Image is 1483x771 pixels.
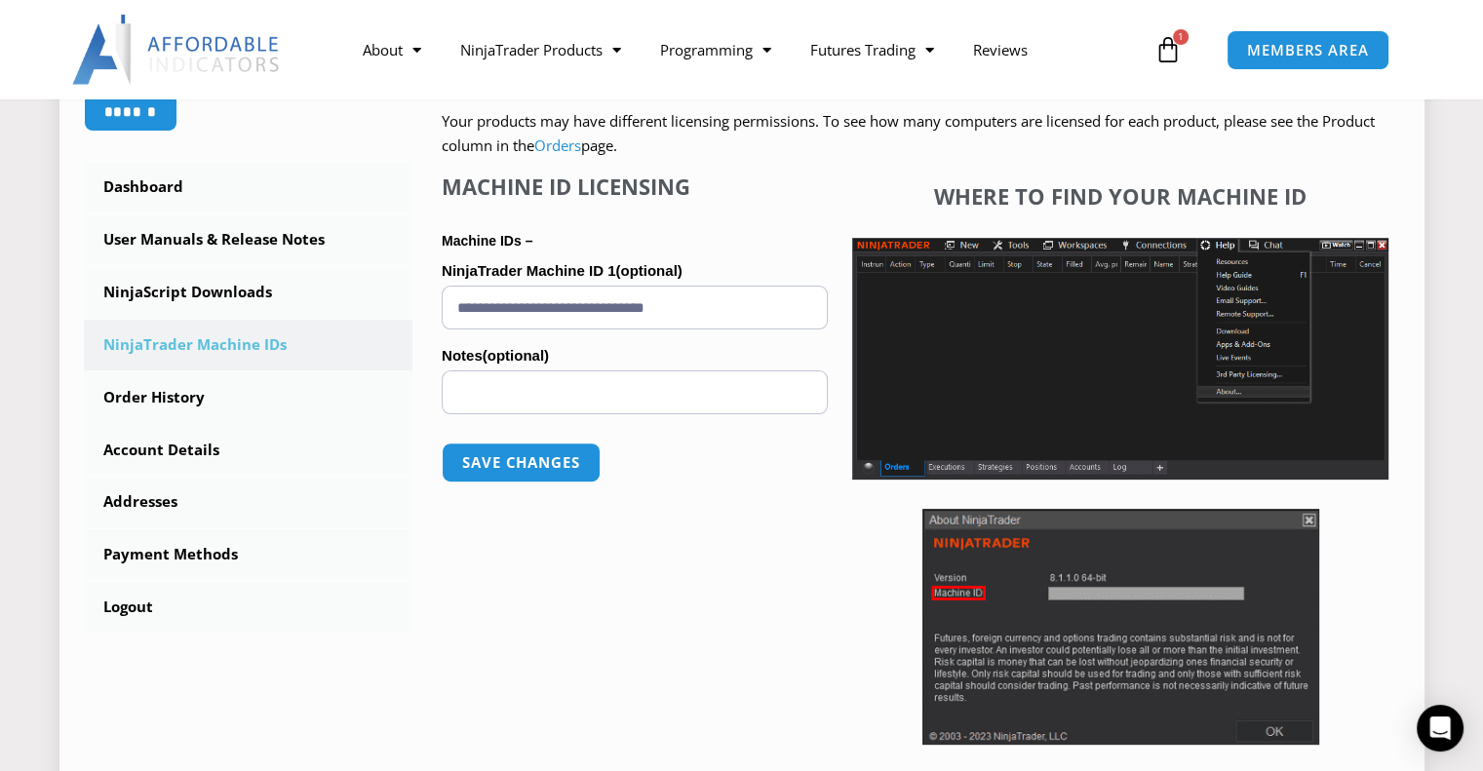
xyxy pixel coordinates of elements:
a: Reviews [954,27,1047,72]
a: Dashboard [84,162,413,212]
label: Notes [442,341,828,370]
a: Futures Trading [791,27,954,72]
label: NinjaTrader Machine ID 1 [442,256,828,286]
span: (optional) [615,262,682,279]
a: Logout [84,582,413,633]
nav: Account pages [84,162,413,633]
a: Order History [84,372,413,423]
img: Screenshot 2025-01-17 1155544 | Affordable Indicators – NinjaTrader [852,238,1388,480]
a: NinjaTrader Products [441,27,641,72]
span: MEMBERS AREA [1247,43,1369,58]
nav: Menu [343,27,1150,72]
a: Addresses [84,477,413,527]
a: User Manuals & Release Notes [84,214,413,265]
img: LogoAI | Affordable Indicators – NinjaTrader [72,15,282,85]
h4: Machine ID Licensing [442,173,828,199]
span: 1 [1173,29,1189,45]
a: About [343,27,441,72]
a: Account Details [84,425,413,476]
a: NinjaScript Downloads [84,267,413,318]
a: Orders [534,135,581,155]
img: Screenshot 2025-01-17 114931 | Affordable Indicators – NinjaTrader [922,509,1319,745]
a: Programming [641,27,791,72]
h4: Where to find your Machine ID [852,183,1388,209]
a: Payment Methods [84,529,413,580]
a: MEMBERS AREA [1227,30,1389,70]
span: (optional) [483,347,549,364]
span: Your products may have different licensing permissions. To see how many computers are licensed fo... [442,111,1375,156]
button: Save changes [442,443,601,482]
a: 1 [1125,21,1211,78]
div: Open Intercom Messenger [1417,705,1463,752]
strong: Machine IDs – [442,233,532,249]
a: NinjaTrader Machine IDs [84,320,413,370]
